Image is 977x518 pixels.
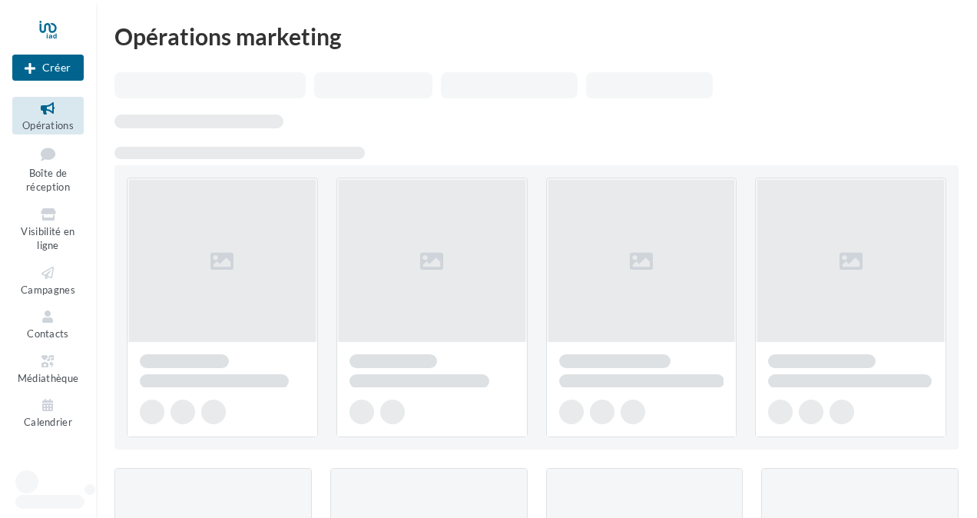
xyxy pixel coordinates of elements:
[22,119,74,131] span: Opérations
[27,327,69,340] span: Contacts
[12,203,84,255] a: Visibilité en ligne
[12,393,84,431] a: Calendrier
[12,261,84,299] a: Campagnes
[12,97,84,134] a: Opérations
[26,167,70,194] span: Boîte de réception
[12,141,84,197] a: Boîte de réception
[18,372,79,384] span: Médiathèque
[21,225,75,252] span: Visibilité en ligne
[21,284,75,296] span: Campagnes
[12,55,84,81] button: Créer
[12,350,84,387] a: Médiathèque
[12,305,84,343] a: Contacts
[114,25,959,48] div: Opérations marketing
[24,416,72,428] span: Calendrier
[12,55,84,81] div: Nouvelle campagne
